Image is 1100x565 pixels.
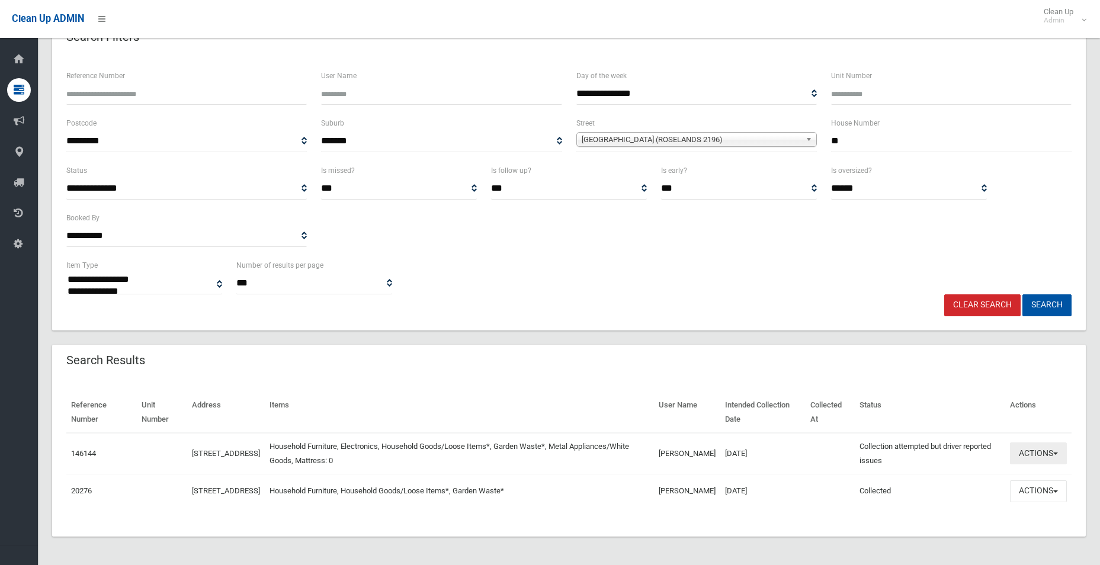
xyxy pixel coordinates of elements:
[192,486,260,495] a: [STREET_ADDRESS]
[654,433,720,474] td: [PERSON_NAME]
[576,117,595,130] label: Street
[71,486,92,495] a: 20276
[265,433,654,474] td: Household Furniture, Electronics, Household Goods/Loose Items*, Garden Waste*, Metal Appliances/W...
[576,69,627,82] label: Day of the week
[192,449,260,458] a: [STREET_ADDRESS]
[66,392,137,433] th: Reference Number
[66,164,87,177] label: Status
[720,392,806,433] th: Intended Collection Date
[66,259,98,272] label: Item Type
[831,117,880,130] label: House Number
[654,474,720,508] td: [PERSON_NAME]
[855,433,1005,474] td: Collection attempted but driver reported issues
[491,164,531,177] label: Is follow up?
[265,474,654,508] td: Household Furniture, Household Goods/Loose Items*, Garden Waste*
[66,211,100,224] label: Booked By
[137,392,187,433] th: Unit Number
[52,349,159,372] header: Search Results
[236,259,323,272] label: Number of results per page
[831,164,872,177] label: Is oversized?
[831,69,872,82] label: Unit Number
[321,117,344,130] label: Suburb
[1022,294,1072,316] button: Search
[321,164,355,177] label: Is missed?
[855,392,1005,433] th: Status
[855,474,1005,508] td: Collected
[321,69,357,82] label: User Name
[1010,480,1067,502] button: Actions
[582,133,801,147] span: [GEOGRAPHIC_DATA] (ROSELANDS 2196)
[66,69,125,82] label: Reference Number
[1044,16,1073,25] small: Admin
[1038,7,1085,25] span: Clean Up
[661,164,687,177] label: Is early?
[71,449,96,458] a: 146144
[1010,442,1067,464] button: Actions
[187,392,265,433] th: Address
[654,392,720,433] th: User Name
[720,433,806,474] td: [DATE]
[12,13,84,24] span: Clean Up ADMIN
[806,392,855,433] th: Collected At
[66,117,97,130] label: Postcode
[1005,392,1072,433] th: Actions
[720,474,806,508] td: [DATE]
[944,294,1021,316] a: Clear Search
[265,392,654,433] th: Items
